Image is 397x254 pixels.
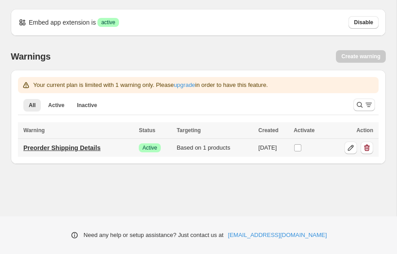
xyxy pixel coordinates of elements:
[142,144,157,151] span: Active
[348,16,379,29] button: Disable
[48,102,64,109] span: Active
[23,127,45,133] span: Warning
[176,143,253,152] div: Based on 1 products
[357,127,373,133] span: Action
[18,141,106,155] a: Preorder Shipping Details
[176,127,201,133] span: Targeting
[174,82,195,88] a: upgrade
[29,102,35,109] span: All
[23,143,101,152] p: Preorder Shipping Details
[101,19,115,26] span: active
[139,127,155,133] span: Status
[228,231,327,240] a: [EMAIL_ADDRESS][DOMAIN_NAME]
[354,19,373,26] span: Disable
[29,18,96,27] p: Embed app extension is
[11,51,51,62] h2: Warnings
[33,81,268,90] p: Your current plan is limited with 1 warning only. Please in order to have this feature.
[353,99,375,111] button: Search and filter results
[77,102,97,109] span: Inactive
[258,127,278,133] span: Created
[294,127,315,133] span: Activate
[258,143,288,152] div: [DATE]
